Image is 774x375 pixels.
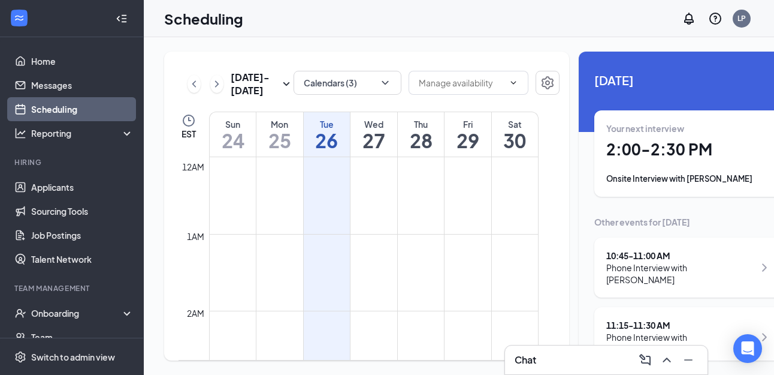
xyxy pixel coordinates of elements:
svg: Clock [182,113,196,128]
svg: ChevronRight [757,330,772,344]
h3: [DATE] - [DATE] [231,71,279,97]
a: Team [31,325,134,349]
svg: QuestionInfo [708,11,722,26]
a: Settings [536,71,560,97]
span: EST [182,128,196,140]
a: Scheduling [31,97,134,121]
svg: ChevronRight [757,260,772,275]
div: Switch to admin view [31,351,115,363]
svg: Minimize [681,353,696,367]
a: Home [31,49,134,73]
svg: ChevronLeft [188,77,200,91]
button: ComposeMessage [636,350,655,370]
a: Sourcing Tools [31,199,134,223]
button: Settings [536,71,560,95]
div: 10:45 - 11:00 AM [606,250,754,262]
button: Minimize [679,350,698,370]
a: August 29, 2025 [445,112,491,157]
svg: ChevronRight [211,77,223,91]
div: Team Management [14,283,131,293]
div: Thu [398,118,445,130]
svg: Settings [14,351,26,363]
a: August 28, 2025 [398,112,445,157]
a: August 27, 2025 [350,112,397,157]
div: Onsite Interview with [PERSON_NAME] [606,173,772,185]
div: Phone Interview with [PERSON_NAME] [606,262,754,286]
svg: ComposeMessage [638,353,652,367]
svg: ChevronDown [379,77,391,89]
div: Mon [256,118,303,130]
svg: Settings [540,76,555,90]
svg: UserCheck [14,307,26,319]
h1: 30 [492,130,538,151]
h1: 24 [210,130,256,151]
div: Fri [445,118,491,130]
svg: ChevronUp [660,353,674,367]
input: Manage availability [419,76,504,89]
a: Messages [31,73,134,97]
svg: Notifications [682,11,696,26]
button: Calendars (3)ChevronDown [294,71,401,95]
button: ChevronUp [657,350,676,370]
div: 11:15 - 11:30 AM [606,319,754,331]
h1: 2:00 - 2:30 PM [606,139,772,160]
svg: WorkstreamLogo [13,12,25,24]
div: Tue [304,118,350,130]
h1: 27 [350,130,397,151]
div: Sun [210,118,256,130]
svg: SmallChevronDown [279,77,294,91]
h3: Chat [515,353,536,367]
div: LP [737,13,746,23]
h1: 29 [445,130,491,151]
a: Applicants [31,175,134,199]
div: Reporting [31,127,134,139]
svg: Collapse [116,13,128,25]
a: Talent Network [31,247,134,271]
svg: Analysis [14,127,26,139]
div: Sat [492,118,538,130]
div: 1am [185,230,207,243]
div: 12am [180,160,207,173]
div: Open Intercom Messenger [733,334,762,363]
a: August 24, 2025 [210,112,256,157]
a: Job Postings [31,223,134,247]
div: 2am [185,307,207,320]
svg: ChevronDown [509,78,518,88]
h1: 25 [256,130,303,151]
div: Phone Interview with [PERSON_NAME] [606,331,754,355]
h1: Scheduling [164,8,243,29]
a: August 26, 2025 [304,112,350,157]
button: ChevronRight [210,75,223,93]
div: Wed [350,118,397,130]
h1: 28 [398,130,445,151]
a: August 30, 2025 [492,112,538,157]
h1: 26 [304,130,350,151]
div: Hiring [14,157,131,167]
div: Onboarding [31,307,123,319]
div: Your next interview [606,122,772,134]
button: ChevronLeft [188,75,201,93]
a: August 25, 2025 [256,112,303,157]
